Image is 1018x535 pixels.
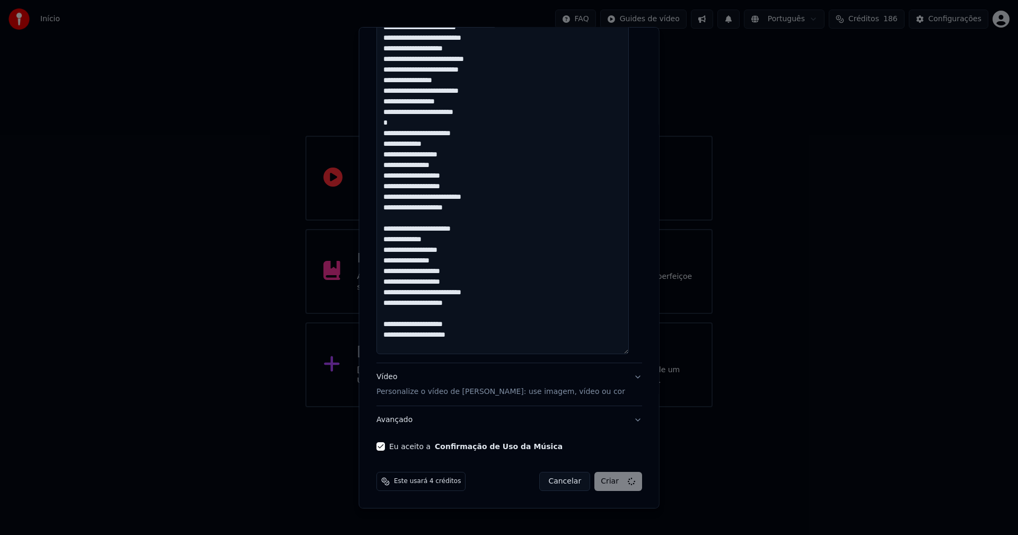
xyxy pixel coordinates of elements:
[435,443,563,450] button: Eu aceito a
[376,387,625,397] p: Personalize o vídeo de [PERSON_NAME]: use imagem, vídeo ou cor
[394,477,461,486] span: Este usará 4 créditos
[389,443,563,450] label: Eu aceito a
[376,372,625,397] div: Vídeo
[539,472,590,491] button: Cancelar
[376,363,642,406] button: VídeoPersonalize o vídeo de [PERSON_NAME]: use imagem, vídeo ou cor
[376,406,642,434] button: Avançado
